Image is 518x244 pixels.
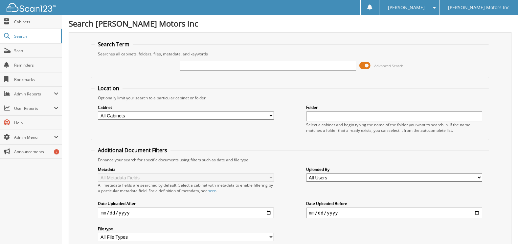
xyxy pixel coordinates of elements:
span: Reminders [14,62,58,68]
span: Scan [14,48,58,53]
input: start [98,208,274,218]
span: Admin Menu [14,134,54,140]
span: Admin Reports [14,91,54,97]
div: 7 [54,149,59,154]
label: Uploaded By [306,167,482,172]
div: Select a cabinet and begin typing the name of the folder you want to search in. If the name match... [306,122,482,133]
legend: Search Term [95,41,133,48]
a: here [208,188,216,193]
span: Help [14,120,58,126]
div: All metadata fields are searched by default. Select a cabinet with metadata to enable filtering b... [98,182,274,193]
label: Cabinet [98,105,274,110]
legend: Additional Document Filters [95,147,170,154]
label: File type [98,226,274,232]
label: Metadata [98,167,274,172]
img: scan123-logo-white.svg [7,3,56,12]
label: Folder [306,105,482,110]
span: User Reports [14,106,54,111]
input: end [306,208,482,218]
span: Search [14,33,57,39]
span: Advanced Search [374,63,403,68]
span: Announcements [14,149,58,154]
label: Date Uploaded After [98,201,274,206]
span: [PERSON_NAME] [388,6,425,10]
span: Cabinets [14,19,58,25]
label: Date Uploaded Before [306,201,482,206]
div: Enhance your search for specific documents using filters such as date and file type. [95,157,485,163]
legend: Location [95,85,123,92]
div: Searches all cabinets, folders, files, metadata, and keywords [95,51,485,57]
span: [PERSON_NAME] Motors Inc [448,6,509,10]
div: Optionally limit your search to a particular cabinet or folder [95,95,485,101]
span: Bookmarks [14,77,58,82]
h1: Search [PERSON_NAME] Motors Inc [69,18,511,29]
